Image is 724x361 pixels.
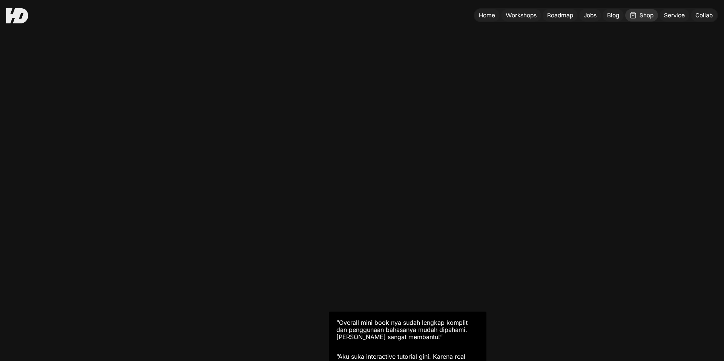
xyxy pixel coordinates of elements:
div: “Overall mini book nya sudah lengkap komplit dan penggunaan bahasanya mudah dipahami. [PERSON_NAM... [336,319,479,341]
div: Jobs [584,11,597,19]
a: Collab [691,9,717,22]
a: Blog [603,9,624,22]
div: Collab [695,11,713,19]
a: Service [660,9,689,22]
div: Workshops [506,11,537,19]
a: Home [474,9,500,22]
div: Shop [640,11,653,19]
a: Jobs [579,9,601,22]
div: Service [664,11,685,19]
div: Blog [607,11,619,19]
div: Ardhanu, UI UX Designer ([DEMOGRAPHIC_DATA]e) [336,344,459,351]
a: Workshops [501,9,541,22]
a: Roadmap [543,9,578,22]
div: Home [479,11,495,19]
div: Roadmap [547,11,573,19]
a: Shop [625,9,658,22]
